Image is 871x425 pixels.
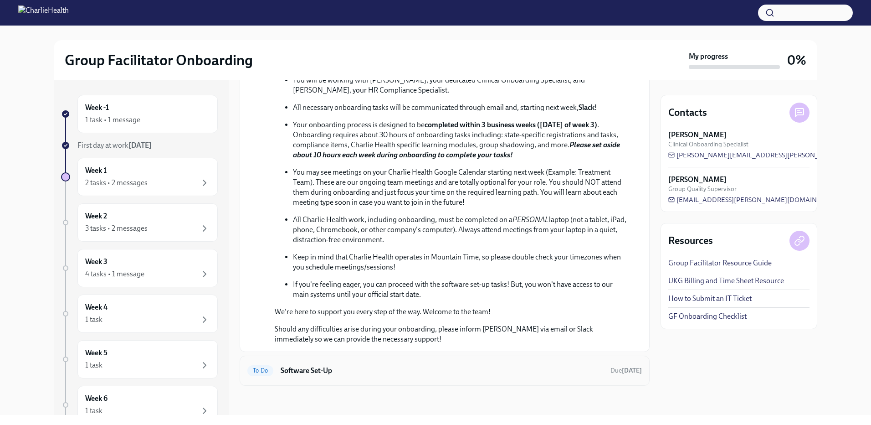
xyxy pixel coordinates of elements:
a: Group Facilitator Resource Guide [668,258,772,268]
strong: [DATE] [128,141,152,150]
h6: Week 5 [85,348,108,358]
a: UKG Billing and Time Sheet Resource [668,276,784,286]
p: If you're feeling eager, you can proceed with the software set-up tasks! But, you won't have acce... [293,280,627,300]
a: Week 23 tasks • 2 messages [61,203,218,242]
a: To DoSoftware Set-UpDue[DATE] [247,363,642,378]
span: Due [610,367,642,374]
h4: Resources [668,234,713,248]
p: All necessary onboarding tasks will be communicated through email and, starting next week, ! [293,103,627,113]
a: Week 41 task [61,295,218,333]
h6: Week 3 [85,257,108,267]
a: GF Onboarding Checklist [668,311,747,321]
div: 1 task [85,406,102,416]
a: First day at work[DATE] [61,140,218,150]
span: Clinical Onboarding Specialist [668,140,748,149]
h3: 0% [787,52,806,68]
strong: Please set aside about 10 hours each week during onboarding to complete your tasks! [293,140,620,159]
div: 1 task [85,315,102,325]
p: Should any difficulties arise during your onboarding, please inform [PERSON_NAME] via email or Sl... [275,324,627,344]
a: [EMAIL_ADDRESS][PERSON_NAME][DOMAIN_NAME] [668,195,842,204]
h6: Week -1 [85,103,109,113]
span: To Do [247,367,273,374]
strong: completed within 3 business weeks ([DATE] of week 3) [425,120,597,129]
strong: Slack [579,103,594,112]
span: Group Quality Supervisor [668,185,737,193]
h6: Week 1 [85,166,107,176]
h4: Contacts [668,106,707,119]
div: 2 tasks • 2 messages [85,178,148,188]
span: First day at work [77,141,152,150]
div: 1 task • 1 message [85,115,140,125]
img: CharlieHealth [18,5,69,20]
div: 3 tasks • 2 messages [85,223,148,233]
p: Your onboarding process is designed to be . Onboarding requires about 30 hours of onboarding task... [293,120,627,160]
strong: [PERSON_NAME] [668,130,727,140]
h6: Week 6 [85,394,108,404]
strong: My progress [689,52,728,62]
a: Week -11 task • 1 message [61,95,218,133]
p: You will be working with [PERSON_NAME], your dedicated Clinical Onboarding Specialist, and [PERSO... [293,75,627,95]
em: PERSONAL [512,215,549,224]
a: Week 34 tasks • 1 message [61,249,218,287]
a: Week 61 task [61,386,218,424]
span: August 26th, 2025 10:00 [610,366,642,375]
h6: Week 2 [85,211,107,221]
p: Keep in mind that Charlie Health operates in Mountain Time, so please double check your timezones... [293,252,627,272]
p: You may see meetings on your Charlie Health Google Calendar starting next week (Example: Treatmen... [293,167,627,207]
strong: [DATE] [622,367,642,374]
p: All Charlie Health work, including onboarding, must be completed on a laptop (not a tablet, iPad,... [293,215,627,245]
h6: Week 4 [85,302,108,312]
h2: Group Facilitator Onboarding [65,51,253,69]
a: Week 51 task [61,340,218,378]
p: We're here to support you every step of the way. Welcome to the team! [275,307,627,317]
div: 4 tasks • 1 message [85,269,144,279]
a: How to Submit an IT Ticket [668,294,752,304]
a: Week 12 tasks • 2 messages [61,158,218,196]
h6: Software Set-Up [281,366,603,376]
strong: [PERSON_NAME] [668,175,727,185]
div: 1 task [85,360,102,370]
